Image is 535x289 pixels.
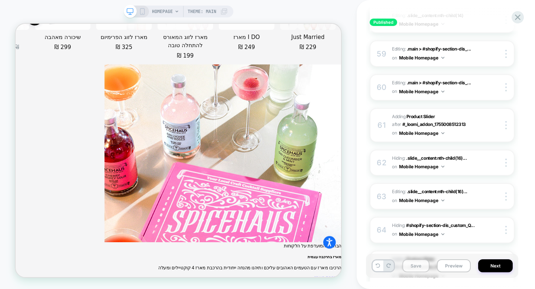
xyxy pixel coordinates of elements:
button: Save [402,259,429,272]
button: Next [478,259,513,272]
div: 62 [378,156,385,169]
span: on [392,163,397,171]
a: מארז לזוג המאורס להתחלה טובה [189,12,263,47]
span: .main > #shopify-section-dis_... [407,80,471,85]
div: מארז לזוג הפרימיום [107,12,182,23]
span: .slide__content:nth-child(16)... [407,189,467,194]
img: down arrow [441,233,444,235]
div: ‏229 ‏₪ [377,27,402,36]
button: Mobile Homepage [399,19,444,29]
b: Product Slider [406,114,435,119]
div: ‏299 ‏₪ [51,27,75,36]
img: close [505,16,507,24]
div: שיכורה מאהבה [26,12,100,23]
img: down arrow [441,91,444,92]
span: Editing : [392,188,479,205]
span: on [392,87,397,95]
span: on [392,197,397,205]
a: מארז לזוג הפרימיום [107,12,182,36]
div: 59 [378,47,385,61]
span: #shopify-section-dis_custom_Q... [406,223,474,228]
span: on [392,54,397,62]
img: close [505,83,507,91]
span: Hiding : [392,221,479,239]
span: Editing : [392,79,479,96]
img: down arrow [441,166,444,168]
img: close [505,50,507,58]
div: 64 [378,223,385,237]
img: down arrow [441,57,444,59]
div: מארז I DO [271,12,345,23]
span: on [392,129,397,137]
div: ‏249 ‏₪ [296,27,320,36]
div: 63 [378,190,385,203]
img: down arrow [441,132,444,134]
div: 61 [378,118,385,132]
img: down arrow [441,23,444,25]
span: Theme: MAIN [188,6,216,17]
button: Mobile Homepage [399,162,444,171]
span: AFTER [392,121,401,127]
a: שיכורה מאהבה [26,12,100,36]
span: .slide__content:nth-child(16)... [406,155,467,161]
img: close [505,192,507,201]
button: Mobile Homepage [399,53,444,62]
img: close [505,159,507,167]
span: on [392,230,397,238]
button: Mobile Homepage [399,230,444,239]
button: Preview [437,259,471,272]
div: מארז לזוג המאורס להתחלה טובה [189,12,263,34]
span: #_loomi_addon_1755008512313 [402,121,466,127]
div: ‏325 ‏₪ [132,27,157,36]
span: Hiding : [392,154,479,172]
button: Mobile Homepage [399,129,444,138]
img: close [505,226,507,234]
a: מארז I DO [271,12,345,36]
img: close [505,121,507,129]
span: Adding [392,114,435,119]
div: Just Married [353,12,427,23]
div: ‏199 ‏₪ [214,38,239,47]
span: Editing : [392,45,479,62]
span: Published [370,19,397,26]
img: down arrow [441,199,444,201]
span: HOMEPAGE [152,6,173,17]
div: 60 [378,81,385,94]
span: .slide__content:nth-child(14) [407,13,463,18]
a: Just Married [353,12,427,36]
button: Mobile Homepage [399,87,444,96]
span: Editing : [392,12,479,29]
div: 58 [378,13,385,27]
span: .main > #shopify-section-dis_... [407,46,471,52]
button: Mobile Homepage [399,196,444,205]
